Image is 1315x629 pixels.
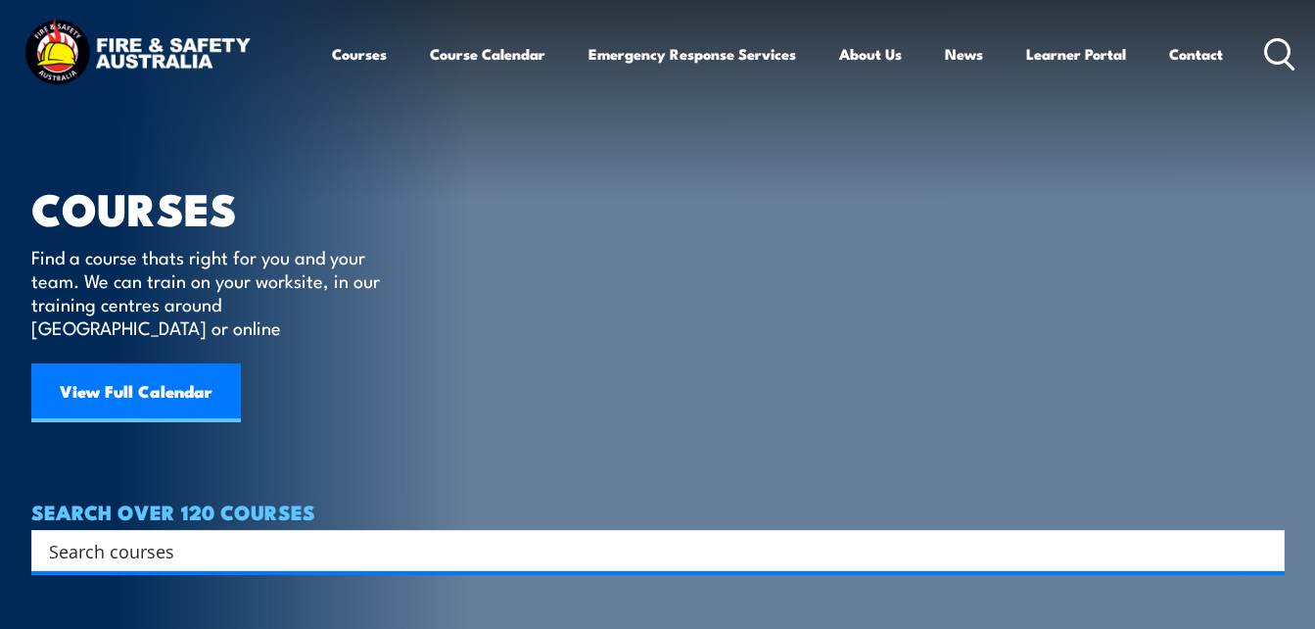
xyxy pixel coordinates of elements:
[31,245,389,339] p: Find a course thats right for you and your team. We can train on your worksite, in our training c...
[31,363,241,422] a: View Full Calendar
[1250,537,1278,564] button: Search magnifier button
[839,30,902,77] a: About Us
[1169,30,1223,77] a: Contact
[31,501,1285,522] h4: SEARCH OVER 120 COURSES
[588,30,796,77] a: Emergency Response Services
[332,30,387,77] a: Courses
[53,537,1245,564] form: Search form
[49,536,1242,565] input: Search input
[430,30,545,77] a: Course Calendar
[1026,30,1126,77] a: Learner Portal
[31,188,408,226] h1: COURSES
[945,30,983,77] a: News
